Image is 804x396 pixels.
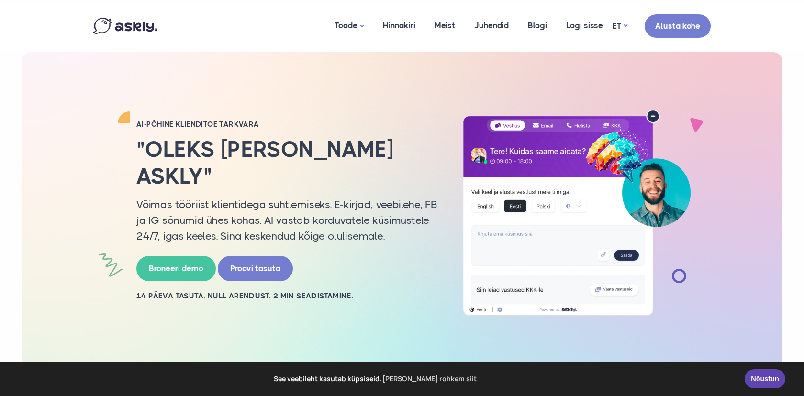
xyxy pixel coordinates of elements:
span: See veebileht kasutab küpsiseid. [14,372,738,386]
a: ET [613,19,627,33]
h2: AI-PÕHINE KLIENDITOE TARKVARA [136,120,438,129]
a: Hinnakiri [373,2,425,49]
img: Askly [93,18,157,34]
a: Logi sisse [557,2,613,49]
a: Broneeri demo [136,256,216,281]
a: learn more about cookies [381,372,479,386]
h2: "Oleks [PERSON_NAME] Askly" [136,136,438,189]
p: Võimas tööriist klientidega suhtlemiseks. E-kirjad, veebilehe, FB ja IG sõnumid ühes kohas. AI va... [136,197,438,244]
a: Nõustun [745,369,785,388]
a: Proovi tasuta [218,256,293,281]
a: Blogi [518,2,557,49]
a: Meist [425,2,465,49]
a: Juhendid [465,2,518,49]
a: Alusta kohe [645,14,711,38]
a: Toode [325,2,373,50]
img: AI multilingual chat [452,110,701,316]
h2: 14 PÄEVA TASUTA. NULL ARENDUST. 2 MIN SEADISTAMINE. [136,291,438,301]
